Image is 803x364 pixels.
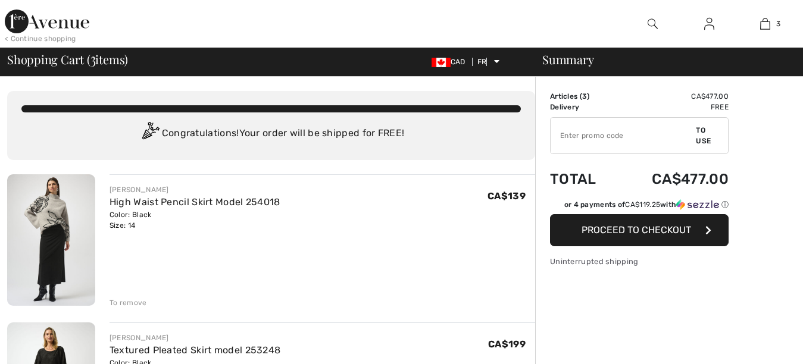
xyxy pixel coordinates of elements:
[110,344,281,356] a: Textured Pleated Skirt model 253248
[7,174,95,306] img: High Waist Pencil Skirt Model 254018
[110,299,147,307] font: To remove
[691,92,729,101] font: CA$477.00
[776,20,780,28] font: 3
[239,127,405,139] font: Your order will be shipped for FREE!
[676,199,719,210] img: Sezzle
[550,257,639,266] font: Uninterrupted shipping
[696,126,711,145] font: To use
[90,48,96,68] font: 3
[550,103,579,111] font: Delivery
[695,17,724,32] a: Log in
[652,171,729,187] font: CA$477.00
[477,58,487,66] font: FR
[648,17,658,31] img: research
[110,196,280,208] a: High Waist Pencil Skirt Model 254018
[162,127,239,139] font: Congratulations!
[110,221,135,230] font: Size: 14
[625,200,660,209] font: CA$119.25
[738,17,793,31] a: 3
[542,51,593,67] font: Summary
[5,10,89,33] img: 1st Avenue
[110,334,169,342] font: [PERSON_NAME]
[95,51,128,67] font: items)
[488,190,526,202] font: CA$139
[550,214,729,246] button: Proceed to checkout
[7,51,90,67] font: Shopping Cart (
[564,200,626,209] font: or 4 payments of
[110,211,152,219] font: Color: Black
[451,58,465,66] font: CAD
[704,17,714,31] img: My information
[550,171,596,187] font: Total
[110,186,169,194] font: [PERSON_NAME]
[551,118,696,153] input: Promo code
[138,122,162,146] img: Congratulation2.svg
[582,92,587,101] font: 3
[711,103,729,111] font: Free
[488,338,526,350] font: CA$199
[760,17,770,31] img: My cart
[5,34,76,43] font: < Continue shopping
[660,200,676,209] font: with
[721,200,729,209] font: ⓘ
[550,199,729,214] div: or 4 payments ofCA$119.25withSezzle Click to learn more about Sezzle
[582,224,691,236] font: Proceed to checkout
[432,58,451,67] img: Canadian Dollar
[550,92,582,101] font: Articles (
[587,92,589,101] font: )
